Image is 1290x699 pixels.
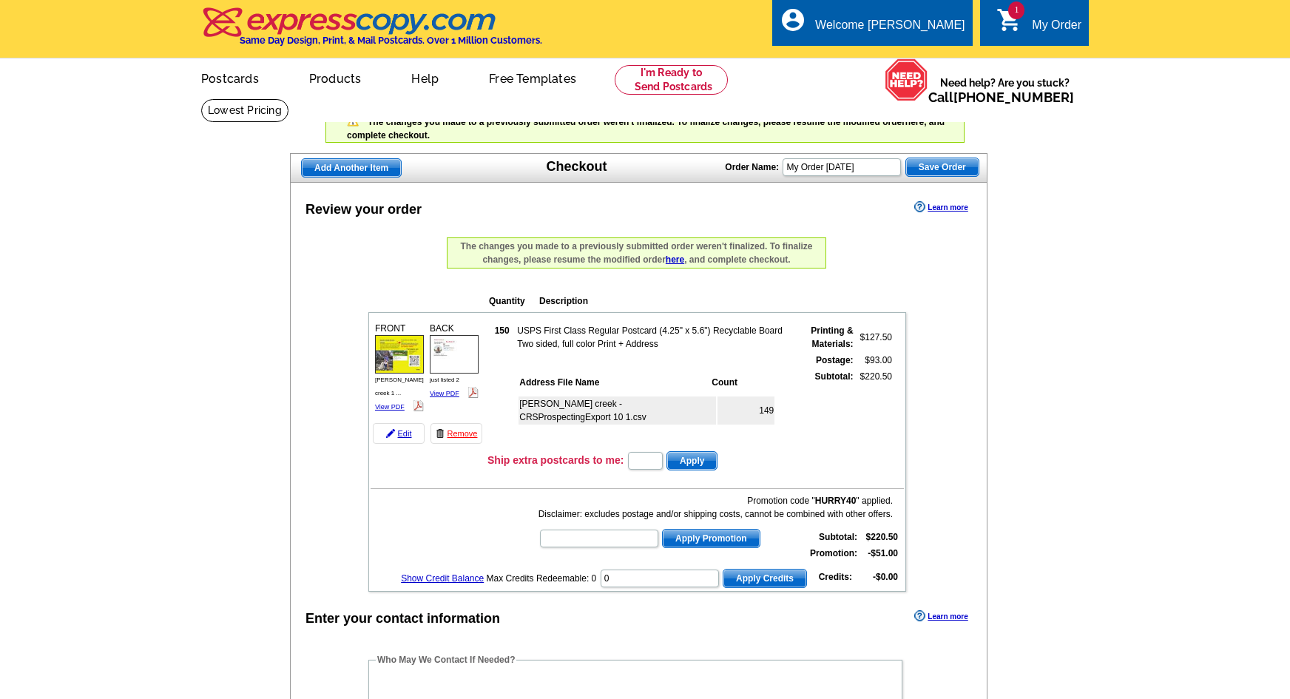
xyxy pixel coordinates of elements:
[373,320,426,415] div: FRONT
[723,570,806,587] span: Apply Credits
[430,390,459,397] a: View PDF
[388,60,462,95] a: Help
[465,60,600,95] a: Free Templates
[547,159,607,175] h1: Checkout
[662,529,760,548] button: Apply Promotion
[723,569,807,588] button: Apply Credits
[538,494,893,521] div: Promotion code " " applied. Disclaimer: excludes postage and/or shipping costs, cannot be combine...
[430,423,482,444] a: Remove
[810,548,857,558] strong: Promotion:
[487,573,597,584] span: Max Credits Redeemable: 0
[815,18,965,39] div: Welcome [PERSON_NAME]
[488,294,537,308] th: Quantity
[376,653,516,666] legend: Who May We Contact If Needed?
[856,353,893,368] td: $93.00
[873,572,898,582] strong: -$0.00
[401,573,484,584] a: Show Credit Balance
[1032,18,1081,39] div: My Order
[725,162,779,172] strong: Order Name:
[386,429,395,438] img: pencil-icon.gif
[996,16,1081,35] a: 1 shopping_cart My Order
[815,496,857,506] b: HURRY40
[436,429,445,438] img: trashcan-icon.gif
[819,532,857,542] strong: Subtotal:
[375,335,424,373] img: small-thumb.jpg
[178,60,283,95] a: Postcards
[538,294,809,308] th: Description
[413,400,424,411] img: pdf_logo.png
[996,7,1023,33] i: shopping_cart
[286,60,385,95] a: Products
[928,75,1081,105] span: Need help? Are you stuck?
[305,609,500,629] div: Enter your contact information
[856,323,893,351] td: $127.50
[302,159,401,177] span: Add Another Item
[516,323,795,351] td: USPS First Class Regular Postcard (4.25" x 5.6") Recyclable Board Two sided, full color Print + A...
[856,369,893,446] td: $220.50
[240,35,542,46] h4: Same Day Design, Print, & Mail Postcards. Over 1 Million Customers.
[428,320,481,402] div: BACK
[819,572,852,582] strong: Credits:
[663,530,760,547] span: Apply Promotion
[375,403,405,411] a: View PDF
[301,158,402,178] a: Add Another Item
[885,58,928,101] img: help
[868,548,898,558] strong: -$51.00
[373,423,425,444] a: Edit
[519,396,716,425] td: [PERSON_NAME] creek - CRSProspectingExport 10 1.csv
[487,453,624,467] h3: Ship extra postcards to me:
[780,7,806,33] i: account_circle
[815,371,854,382] strong: Subtotal:
[866,532,898,542] strong: $220.50
[905,117,924,127] a: here
[666,254,684,265] a: here
[711,375,774,390] th: Count
[201,18,542,46] a: Same Day Design, Print, & Mail Postcards. Over 1 Million Customers.
[667,452,717,470] span: Apply
[305,200,422,220] div: Review your order
[905,158,979,177] button: Save Order
[953,90,1074,105] a: [PHONE_NUMBER]
[928,90,1074,105] span: Call
[666,451,717,470] button: Apply
[717,396,774,425] td: 149
[1008,1,1024,19] span: 1
[914,201,967,213] a: Learn more
[816,355,854,365] strong: Postage:
[375,376,424,396] span: [PERSON_NAME] creek 1 ...
[495,325,510,336] strong: 150
[811,325,853,349] strong: Printing & Materials:
[906,158,979,176] span: Save Order
[914,610,967,622] a: Learn more
[430,376,459,383] span: just listed 2
[519,375,709,390] th: Address File Name
[467,387,479,398] img: pdf_logo.png
[460,241,812,265] span: The changes you made to a previously submitted order weren't finalized. To finalize changes, plea...
[430,335,479,373] img: small-thumb.jpg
